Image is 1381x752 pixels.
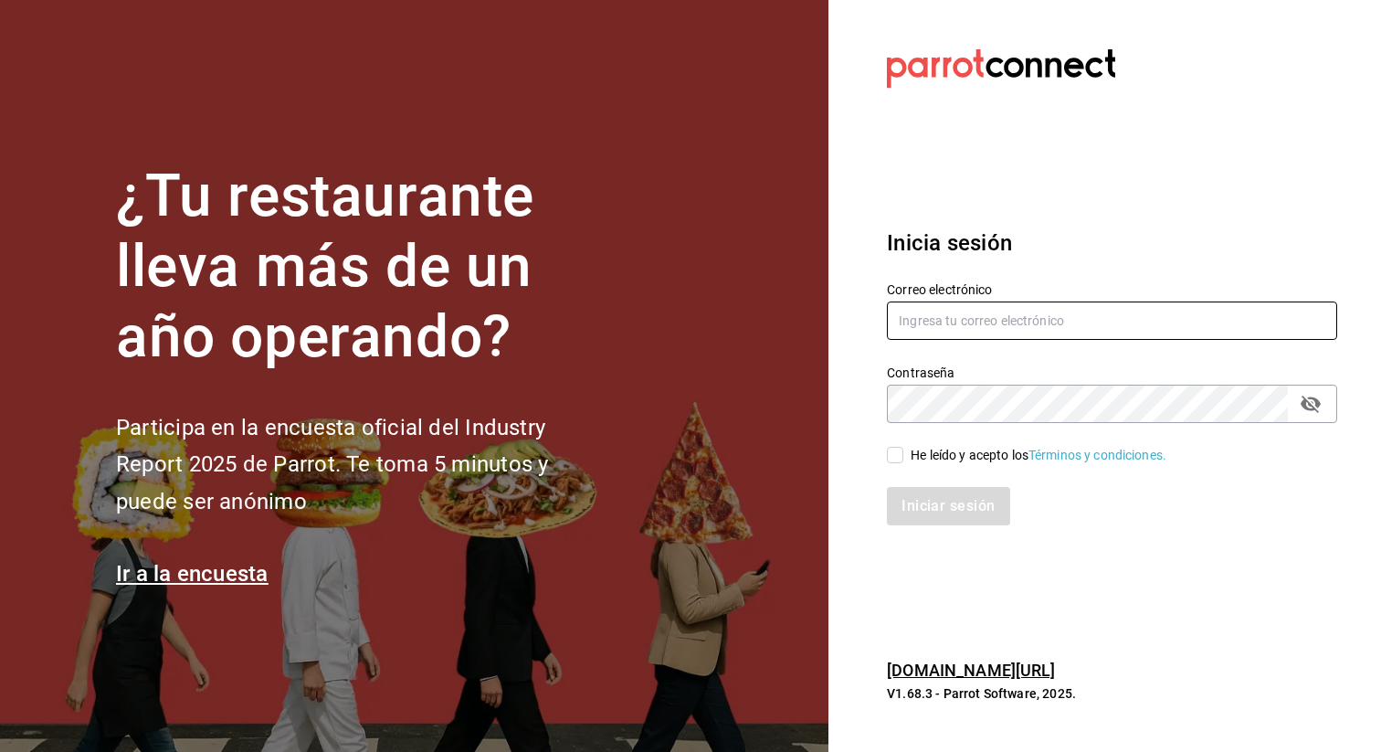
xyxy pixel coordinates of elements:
[887,302,1337,340] input: Ingresa tu correo electrónico
[1295,388,1326,419] button: passwordField
[887,661,1055,680] a: [DOMAIN_NAME][URL]
[1028,448,1166,462] a: Términos y condiciones.
[116,162,609,372] h1: ¿Tu restaurante lleva más de un año operando?
[911,446,1166,465] div: He leído y acepto los
[887,283,1337,296] label: Correo electrónico
[116,409,609,521] h2: Participa en la encuesta oficial del Industry Report 2025 de Parrot. Te toma 5 minutos y puede se...
[887,366,1337,379] label: Contraseña
[116,561,269,587] a: Ir a la encuesta
[887,684,1337,703] p: V1.68.3 - Parrot Software, 2025.
[887,227,1337,259] h3: Inicia sesión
